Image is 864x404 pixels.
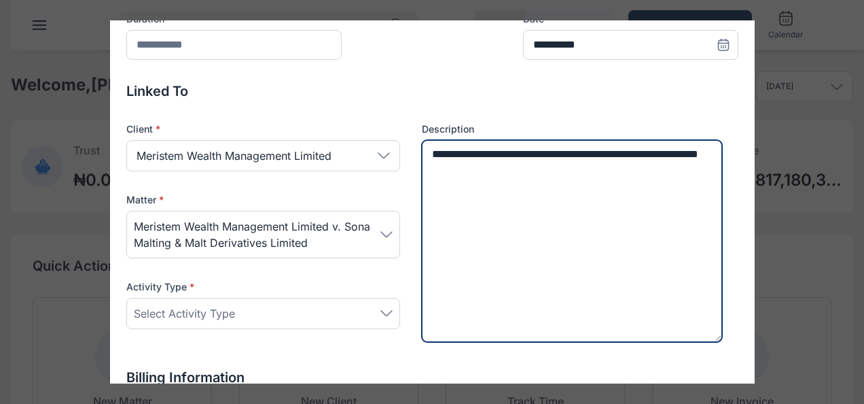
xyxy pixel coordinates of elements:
label: Description [422,122,728,136]
span: Matter [126,193,164,207]
span: Select Activity Type [134,305,235,322]
span: Meristem Wealth Management Limited [137,148,331,164]
p: Client [126,122,400,136]
p: Linked To [126,82,738,101]
p: Billing Information [126,368,738,387]
span: Activity Type [126,280,194,294]
span: Meristem Wealth Management Limited v. Sona Malting & Malt Derivatives Limited [134,218,380,251]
